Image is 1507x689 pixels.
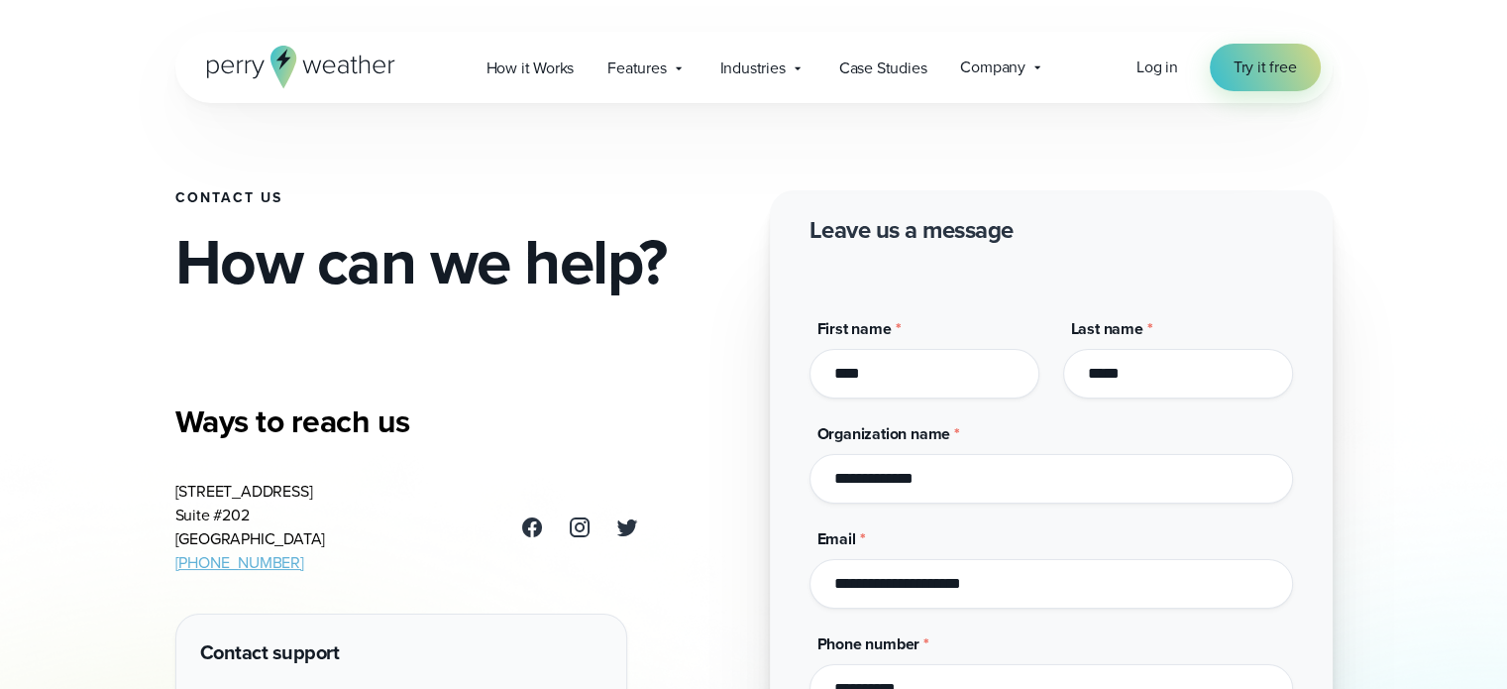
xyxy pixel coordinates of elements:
[175,190,738,206] h1: Contact Us
[1071,317,1143,340] span: Last name
[817,527,856,550] span: Email
[470,48,592,88] a: How it Works
[1234,56,1297,79] span: Try it free
[817,632,920,655] span: Phone number
[720,57,786,80] span: Industries
[175,551,304,574] a: [PHONE_NUMBER]
[1136,56,1178,79] a: Log in
[175,480,326,575] address: [STREET_ADDRESS] Suite #202 [GEOGRAPHIC_DATA]
[1136,56,1178,78] span: Log in
[175,230,738,293] h2: How can we help?
[1210,44,1321,91] a: Try it free
[960,56,1025,79] span: Company
[809,214,1014,246] h2: Leave us a message
[607,57,666,80] span: Features
[200,638,602,667] h4: Contact support
[839,57,927,80] span: Case Studies
[822,48,944,88] a: Case Studies
[486,57,575,80] span: How it Works
[817,317,892,340] span: First name
[175,402,639,441] h3: Ways to reach us
[817,422,951,445] span: Organization name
